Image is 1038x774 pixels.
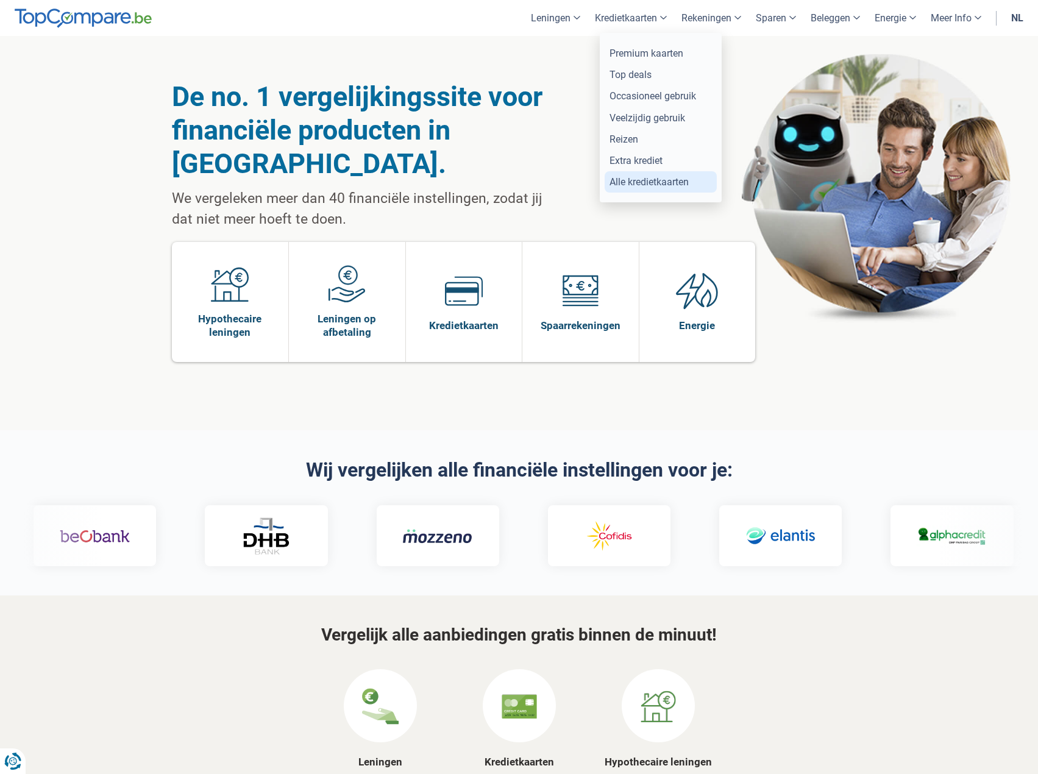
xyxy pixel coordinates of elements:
[605,129,717,150] a: Reizen
[362,688,399,725] img: Leningen
[605,756,712,768] a: Hypothecaire leningen
[605,150,717,171] a: Extra krediet
[328,265,366,303] img: Leningen op afbetaling
[605,85,717,107] a: Occasioneel gebruik
[501,688,538,725] img: Kredietkaarten
[541,319,620,332] span: Spaarrekeningen
[295,312,399,339] span: Leningen op afbetaling
[679,319,715,332] span: Energie
[15,9,152,28] img: TopCompare
[358,756,402,768] a: Leningen
[640,688,677,725] img: Hypothecaire leningen
[172,460,867,481] h2: Wij vergelijken alle financiële instellingen voor je:
[561,272,599,310] img: Spaarrekeningen
[402,528,472,544] img: Mozzeno
[211,265,249,303] img: Hypothecaire leningen
[605,107,717,129] a: Veelzijdig gebruik
[445,272,483,310] img: Kredietkaarten
[522,242,639,362] a: Spaarrekeningen Spaarrekeningen
[429,319,499,332] span: Kredietkaarten
[406,242,522,362] a: Kredietkaarten Kredietkaarten
[485,756,554,768] a: Kredietkaarten
[605,171,717,193] a: Alle kredietkaarten
[745,519,815,554] img: Elantis
[172,242,289,362] a: Hypothecaire leningen Hypothecaire leningen
[289,242,405,362] a: Leningen op afbetaling Leningen op afbetaling
[676,272,719,310] img: Energie
[917,525,987,547] img: Alphacredit
[639,242,756,362] a: Energie Energie
[172,188,554,230] p: We vergeleken meer dan 40 financiële instellingen, zodat jij dat niet meer hoeft te doen.
[172,80,554,180] h1: De no. 1 vergelijkingssite voor financiële producten in [GEOGRAPHIC_DATA].
[605,43,717,64] a: Premium kaarten
[172,626,867,645] h3: Vergelijk alle aanbiedingen gratis binnen de minuut!
[605,64,717,85] a: Top deals
[574,519,644,554] img: Cofidis
[241,517,290,555] img: DHB Bank
[178,312,283,339] span: Hypothecaire leningen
